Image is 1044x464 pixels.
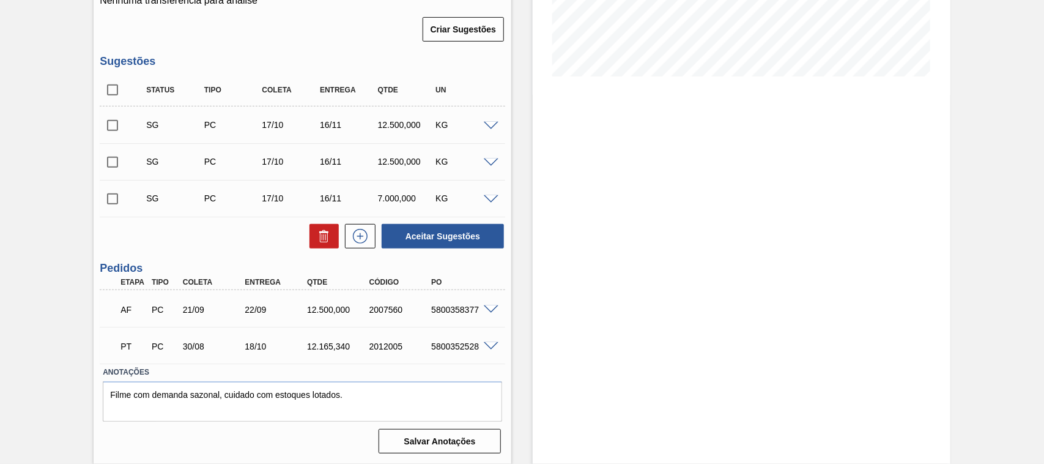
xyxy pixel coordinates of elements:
div: KG [432,120,496,130]
div: KG [432,193,496,203]
div: Sugestão Criada [143,157,207,167]
div: Qtde [375,86,439,94]
div: 17/10/2025 [259,120,322,130]
div: 12.500,000 [375,157,439,167]
h3: Sugestões [100,55,505,68]
div: Código [366,278,435,286]
div: Status [143,86,207,94]
div: UN [432,86,496,94]
div: 16/11/2025 [317,120,380,130]
div: Sugestão Criada [143,120,207,130]
div: Tipo [149,278,180,286]
div: Pedido de Compra [201,193,265,203]
p: AF [120,305,146,315]
div: KG [432,157,496,167]
div: Etapa [117,278,149,286]
div: 22/09/2025 [242,305,311,315]
div: Pedido de Compra [201,120,265,130]
label: Anotações [103,364,502,381]
h3: Pedidos [100,262,505,275]
div: Pedido de Compra [149,305,180,315]
div: Excluir Sugestões [303,224,339,249]
div: 12.165,340 [304,342,373,351]
div: 12.500,000 [375,120,439,130]
button: Salvar Anotações [379,429,501,454]
div: 2007560 [366,305,435,315]
div: Pedido de Compra [149,342,180,351]
button: Criar Sugestões [423,17,504,42]
div: 16/11/2025 [317,157,380,167]
div: Pedido em Trânsito [117,333,149,360]
div: Aceitar Sugestões [376,223,505,250]
div: 2012005 [366,342,435,351]
div: Coleta [259,86,322,94]
div: 17/10/2025 [259,193,322,203]
p: PT [120,342,146,351]
div: Qtde [304,278,373,286]
div: 21/09/2025 [180,305,249,315]
div: 12.500,000 [304,305,373,315]
div: Entrega [317,86,380,94]
div: Aguardando Faturamento [117,296,149,323]
div: 5800352528 [428,342,497,351]
div: 30/08/2025 [180,342,249,351]
textarea: Filme com demanda sazonal, cuidado com estoques lotados. [103,381,502,422]
button: Aceitar Sugestões [382,224,504,249]
div: 7.000,000 [375,193,439,203]
div: 17/10/2025 [259,157,322,167]
div: Tipo [201,86,265,94]
div: 18/10/2025 [242,342,311,351]
div: 5800358377 [428,305,497,315]
div: Nova sugestão [339,224,376,249]
div: Coleta [180,278,249,286]
div: Criar Sugestões [424,16,505,43]
div: PO [428,278,497,286]
div: Pedido de Compra [201,157,265,167]
div: 16/11/2025 [317,193,380,203]
div: Entrega [242,278,311,286]
div: Sugestão Criada [143,193,207,203]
